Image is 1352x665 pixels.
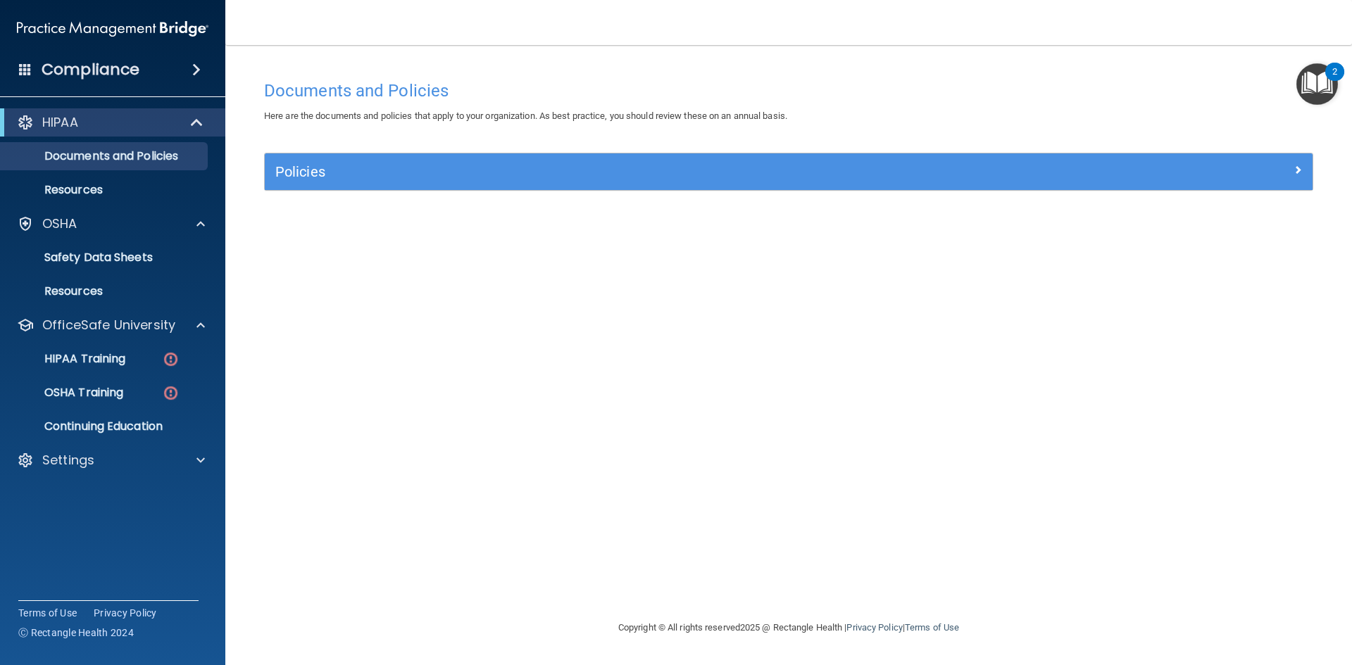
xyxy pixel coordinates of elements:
[532,605,1046,650] div: Copyright © All rights reserved 2025 @ Rectangle Health | |
[9,149,201,163] p: Documents and Policies
[17,215,205,232] a: OSHA
[42,317,175,334] p: OfficeSafe University
[42,215,77,232] p: OSHA
[1108,565,1335,621] iframe: Drift Widget Chat Controller
[9,251,201,265] p: Safety Data Sheets
[846,622,902,633] a: Privacy Policy
[905,622,959,633] a: Terms of Use
[17,15,208,43] img: PMB logo
[162,350,180,368] img: danger-circle.6113f641.png
[264,82,1313,100] h4: Documents and Policies
[17,114,204,131] a: HIPAA
[9,419,201,433] p: Continuing Education
[42,452,94,469] p: Settings
[9,352,125,366] p: HIPAA Training
[18,626,134,640] span: Ⓒ Rectangle Health 2024
[9,183,201,197] p: Resources
[18,606,77,620] a: Terms of Use
[162,384,180,402] img: danger-circle.6113f641.png
[17,317,205,334] a: OfficeSafe University
[1332,72,1337,90] div: 2
[9,284,201,298] p: Resources
[42,60,139,80] h4: Compliance
[42,114,78,131] p: HIPAA
[275,160,1302,183] a: Policies
[9,386,123,400] p: OSHA Training
[275,164,1040,179] h5: Policies
[1296,63,1338,105] button: Open Resource Center, 2 new notifications
[94,606,157,620] a: Privacy Policy
[264,110,787,121] span: Here are the documents and policies that apply to your organization. As best practice, you should...
[17,452,205,469] a: Settings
